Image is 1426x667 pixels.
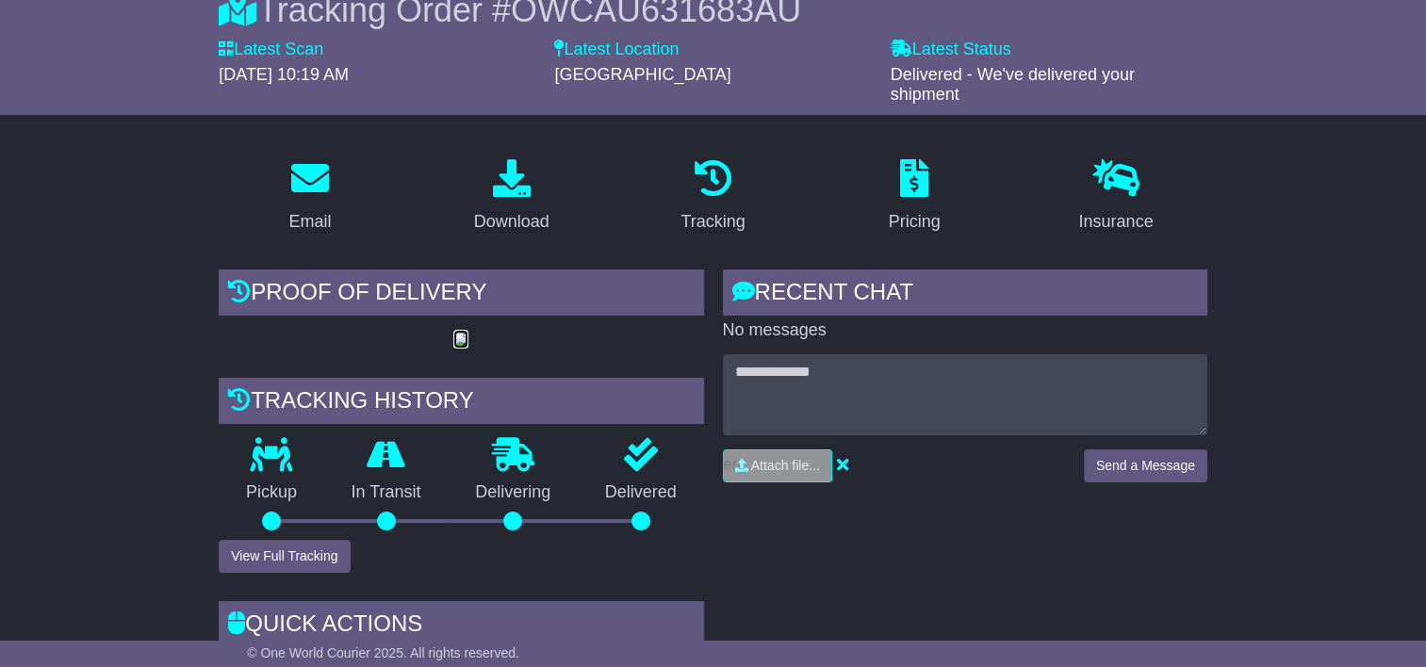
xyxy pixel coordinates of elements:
[289,209,332,235] div: Email
[723,269,1207,320] div: RECENT CHAT
[219,40,323,60] label: Latest Scan
[219,269,703,320] div: Proof of Delivery
[680,209,745,235] div: Tracking
[462,153,562,241] a: Download
[889,209,941,235] div: Pricing
[219,601,703,652] div: Quick Actions
[474,209,549,235] div: Download
[219,540,350,573] button: View Full Tracking
[219,378,703,429] div: Tracking history
[578,482,704,503] p: Delivered
[877,153,953,241] a: Pricing
[324,482,449,503] p: In Transit
[277,153,344,241] a: Email
[1084,449,1207,482] button: Send a Message
[891,65,1135,105] span: Delivered - We've delivered your shipment
[1078,209,1153,235] div: Insurance
[219,482,324,503] p: Pickup
[723,320,1207,341] p: No messages
[554,40,679,60] label: Latest Location
[891,40,1011,60] label: Latest Status
[668,153,757,241] a: Tracking
[247,645,519,660] span: © One World Courier 2025. All rights reserved.
[554,65,730,84] span: [GEOGRAPHIC_DATA]
[453,333,468,348] img: GetPodImage
[1066,153,1165,241] a: Insurance
[448,482,578,503] p: Delivering
[219,65,349,84] span: [DATE] 10:19 AM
